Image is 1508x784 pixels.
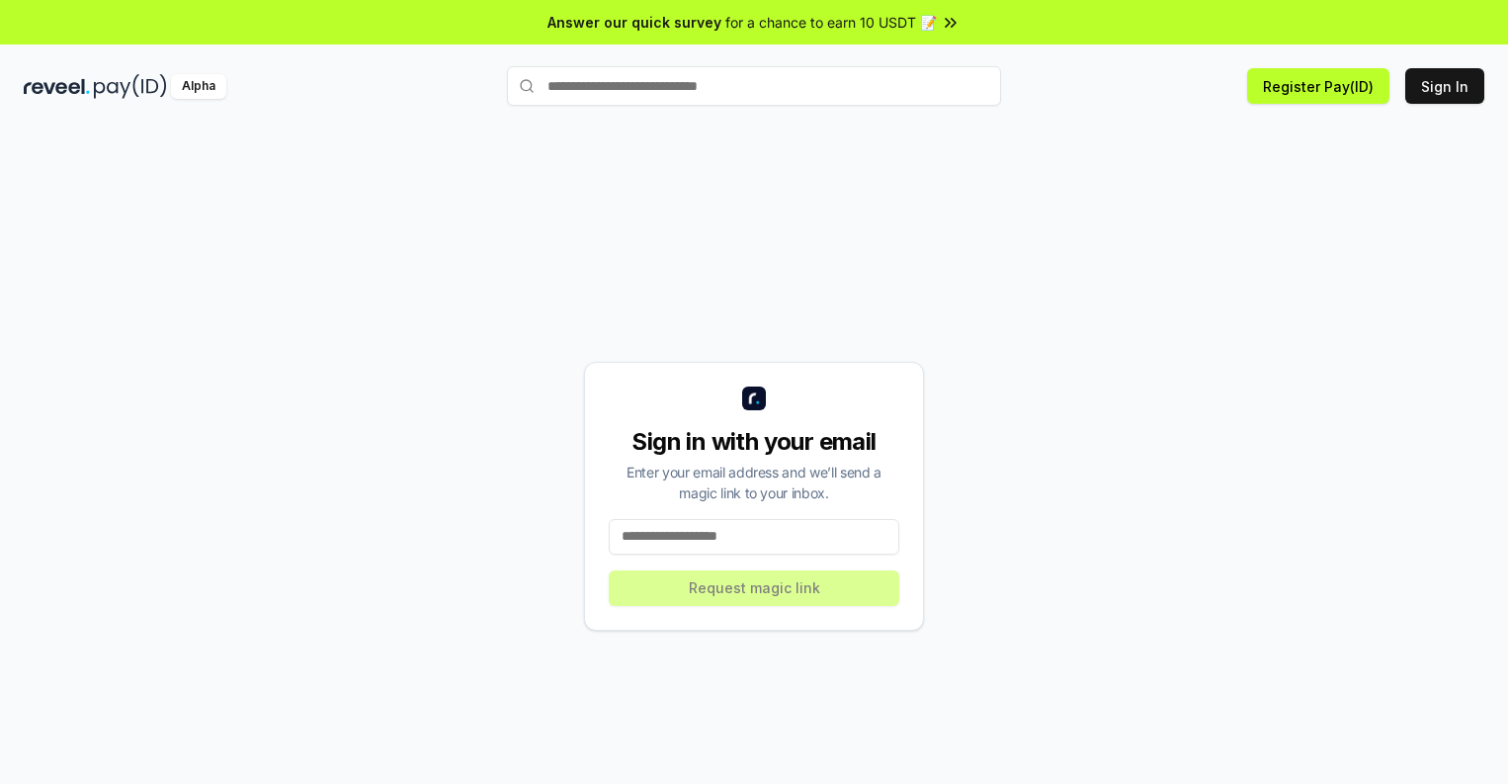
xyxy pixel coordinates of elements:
img: reveel_dark [24,74,90,99]
div: Enter your email address and we’ll send a magic link to your inbox. [609,462,899,503]
div: Sign in with your email [609,426,899,458]
img: pay_id [94,74,167,99]
div: Alpha [171,74,226,99]
span: for a chance to earn 10 USDT 📝 [725,12,937,33]
span: Answer our quick survey [547,12,721,33]
button: Register Pay(ID) [1247,68,1389,104]
button: Sign In [1405,68,1484,104]
img: logo_small [742,387,766,410]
